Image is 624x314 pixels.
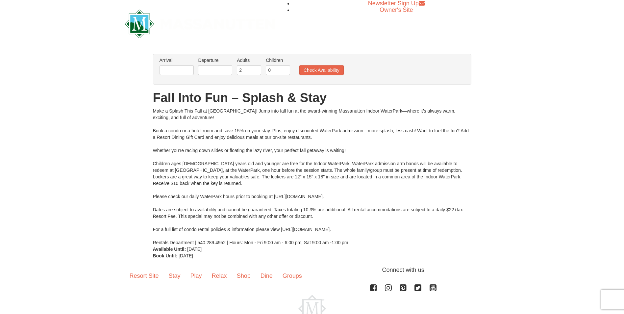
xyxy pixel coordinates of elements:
[232,266,256,286] a: Shop
[153,91,471,104] h1: Fall Into Fun – Splash & Stay
[125,15,275,31] a: Massanutten Resort
[153,247,186,252] strong: Available Until:
[125,266,500,275] p: Connect with us
[187,247,202,252] span: [DATE]
[207,266,232,286] a: Relax
[160,57,194,64] label: Arrival
[237,57,261,64] label: Adults
[278,266,307,286] a: Groups
[186,266,207,286] a: Play
[153,253,178,258] strong: Book Until:
[266,57,290,64] label: Children
[125,266,164,286] a: Resort Site
[380,7,413,13] a: Owner's Site
[179,253,193,258] span: [DATE]
[256,266,278,286] a: Dine
[164,266,186,286] a: Stay
[198,57,232,64] label: Departure
[299,65,344,75] button: Check Availability
[125,10,275,38] img: Massanutten Resort Logo
[153,108,471,246] div: Make a Splash This Fall at [GEOGRAPHIC_DATA]! Jump into fall fun at the award-winning Massanutten...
